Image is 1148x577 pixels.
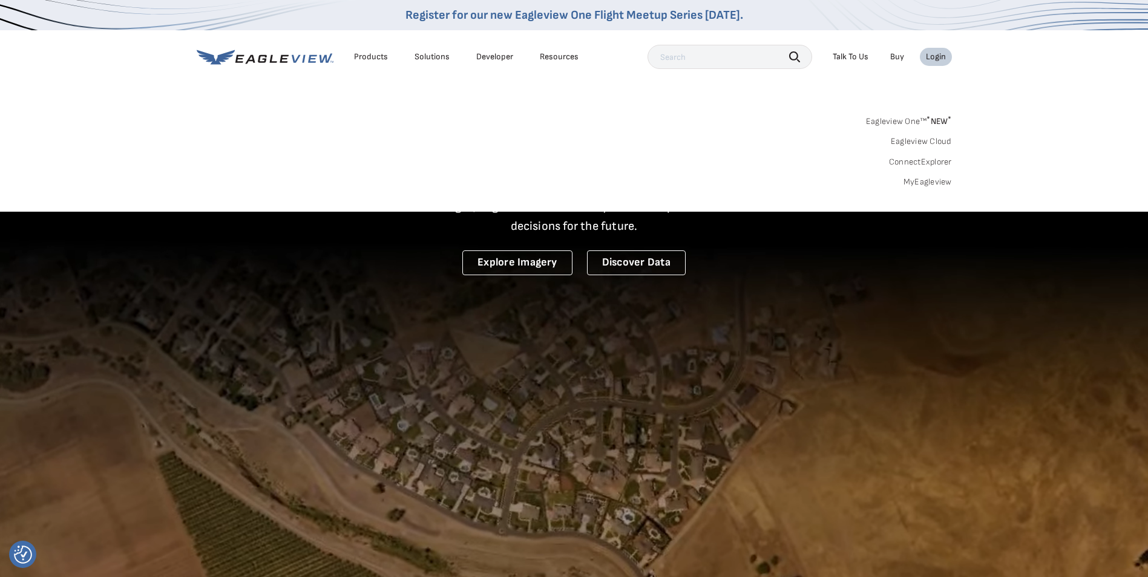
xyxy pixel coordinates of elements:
a: MyEagleview [904,177,952,187]
a: Eagleview Cloud [891,136,952,147]
a: Explore Imagery [462,250,572,275]
a: Eagleview One™*NEW* [866,112,952,126]
a: Register for our new Eagleview One Flight Meetup Series [DATE]. [405,8,743,22]
a: Developer [476,51,513,62]
a: Discover Data [587,250,686,275]
div: Login [926,51,946,62]
span: NEW [927,116,951,126]
a: Buy [890,51,904,62]
div: Talk To Us [833,51,868,62]
div: Resources [540,51,579,62]
div: Products [354,51,388,62]
input: Search [648,45,812,69]
button: Consent Preferences [14,546,32,564]
img: Revisit consent button [14,546,32,564]
div: Solutions [415,51,450,62]
a: ConnectExplorer [889,157,952,168]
